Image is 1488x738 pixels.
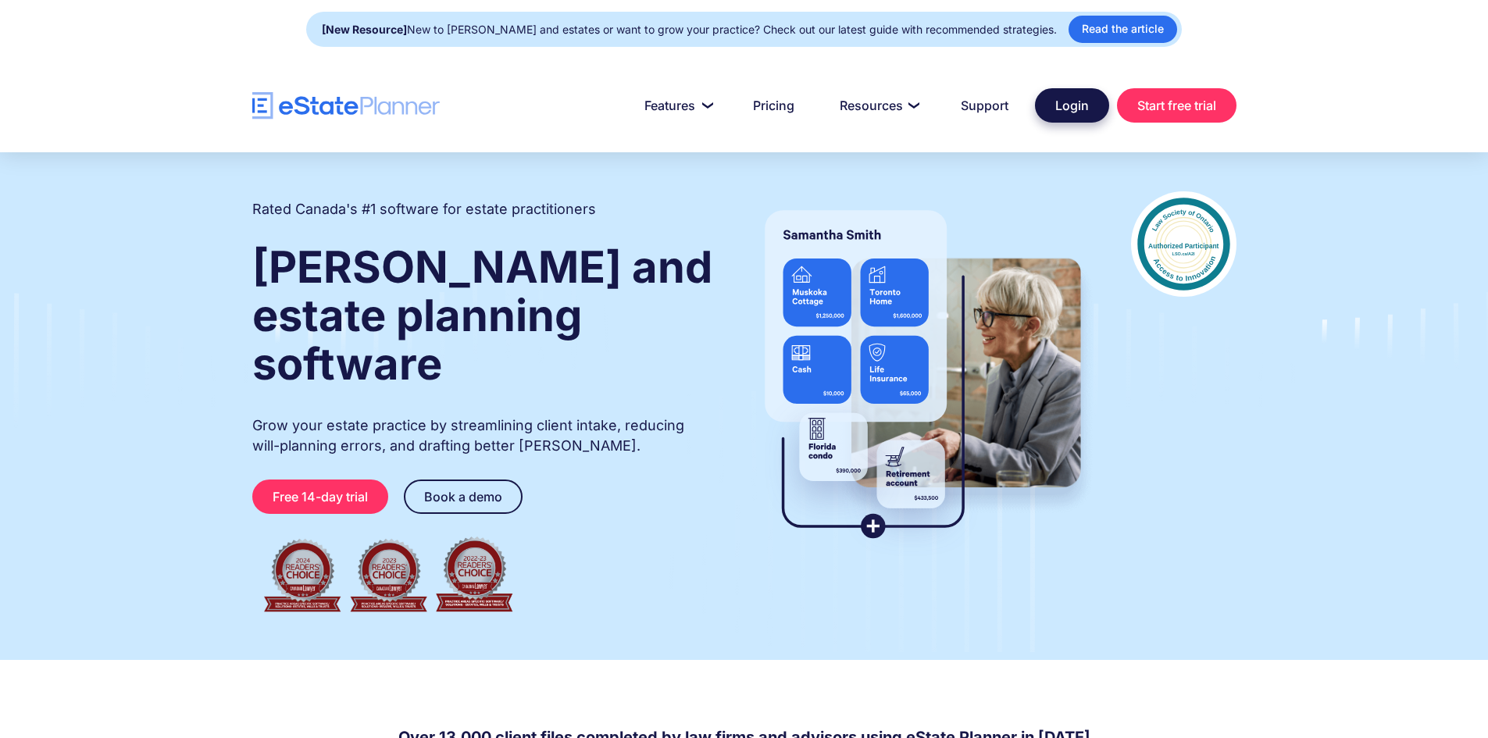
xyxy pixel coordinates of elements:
[1035,88,1109,123] a: Login
[626,90,726,121] a: Features
[322,19,1057,41] div: New to [PERSON_NAME] and estates or want to grow your practice? Check out our latest guide with r...
[1117,88,1236,123] a: Start free trial
[942,90,1027,121] a: Support
[252,199,596,219] h2: Rated Canada's #1 software for estate practitioners
[252,92,440,119] a: home
[1069,16,1177,43] a: Read the article
[252,241,712,390] strong: [PERSON_NAME] and estate planning software
[322,23,407,36] strong: [New Resource]
[746,191,1100,558] img: estate planner showing wills to their clients, using eState Planner, a leading estate planning so...
[404,480,523,514] a: Book a demo
[252,415,715,456] p: Grow your estate practice by streamlining client intake, reducing will-planning errors, and draft...
[734,90,813,121] a: Pricing
[821,90,934,121] a: Resources
[252,480,388,514] a: Free 14-day trial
